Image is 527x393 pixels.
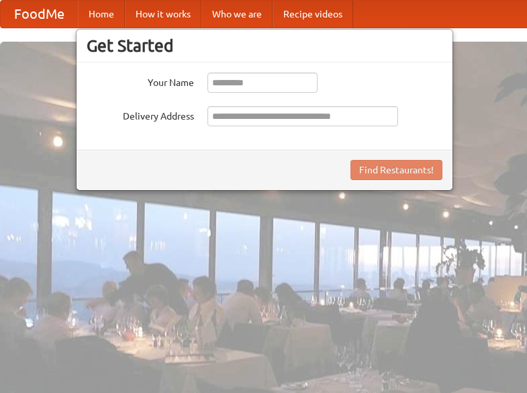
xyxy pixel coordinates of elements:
[87,36,442,56] h3: Get Started
[273,1,353,28] a: Recipe videos
[350,160,442,180] button: Find Restaurants!
[201,1,273,28] a: Who we are
[87,73,194,89] label: Your Name
[87,106,194,123] label: Delivery Address
[78,1,125,28] a: Home
[1,1,78,28] a: FoodMe
[125,1,201,28] a: How it works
